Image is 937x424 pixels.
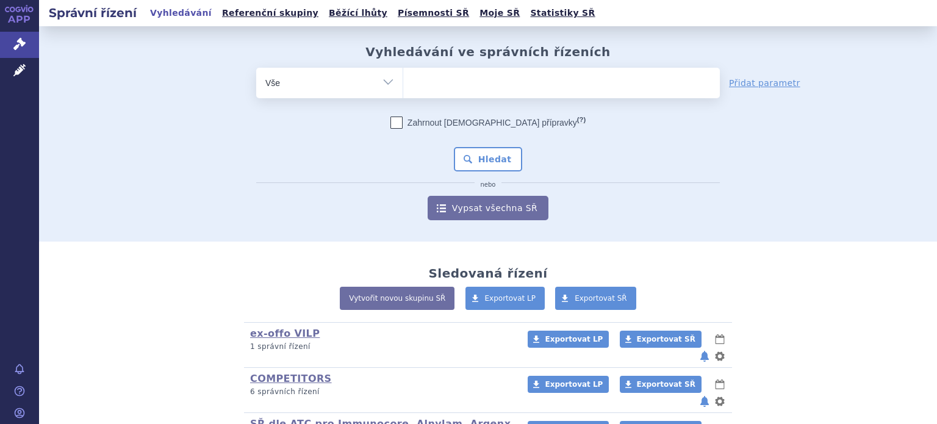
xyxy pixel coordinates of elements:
[714,332,726,347] button: lhůty
[475,181,502,189] i: nebo
[250,373,332,384] a: COMPETITORS
[577,116,586,124] abbr: (?)
[365,45,611,59] h2: Vyhledávání ve správních řízeních
[250,342,512,352] p: 1 správní řízení
[545,380,603,389] span: Exportovat LP
[729,77,800,89] a: Přidat parametr
[714,377,726,392] button: lhůty
[454,147,523,171] button: Hledat
[476,5,523,21] a: Moje SŘ
[528,376,609,393] a: Exportovat LP
[250,387,512,397] p: 6 správních řízení
[39,4,146,21] h2: Správní řízení
[340,287,454,310] a: Vytvořit novou skupinu SŘ
[545,335,603,343] span: Exportovat LP
[394,5,473,21] a: Písemnosti SŘ
[575,294,627,303] span: Exportovat SŘ
[526,5,598,21] a: Statistiky SŘ
[555,287,636,310] a: Exportovat SŘ
[714,394,726,409] button: nastavení
[325,5,391,21] a: Běžící lhůty
[428,266,547,281] h2: Sledovaná řízení
[698,349,711,364] button: notifikace
[528,331,609,348] a: Exportovat LP
[637,335,695,343] span: Exportovat SŘ
[698,394,711,409] button: notifikace
[390,117,586,129] label: Zahrnout [DEMOGRAPHIC_DATA] přípravky
[218,5,322,21] a: Referenční skupiny
[714,349,726,364] button: nastavení
[428,196,548,220] a: Vypsat všechna SŘ
[485,294,536,303] span: Exportovat LP
[146,5,215,21] a: Vyhledávání
[620,331,702,348] a: Exportovat SŘ
[637,380,695,389] span: Exportovat SŘ
[620,376,702,393] a: Exportovat SŘ
[250,328,320,339] a: ex-offo VILP
[465,287,545,310] a: Exportovat LP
